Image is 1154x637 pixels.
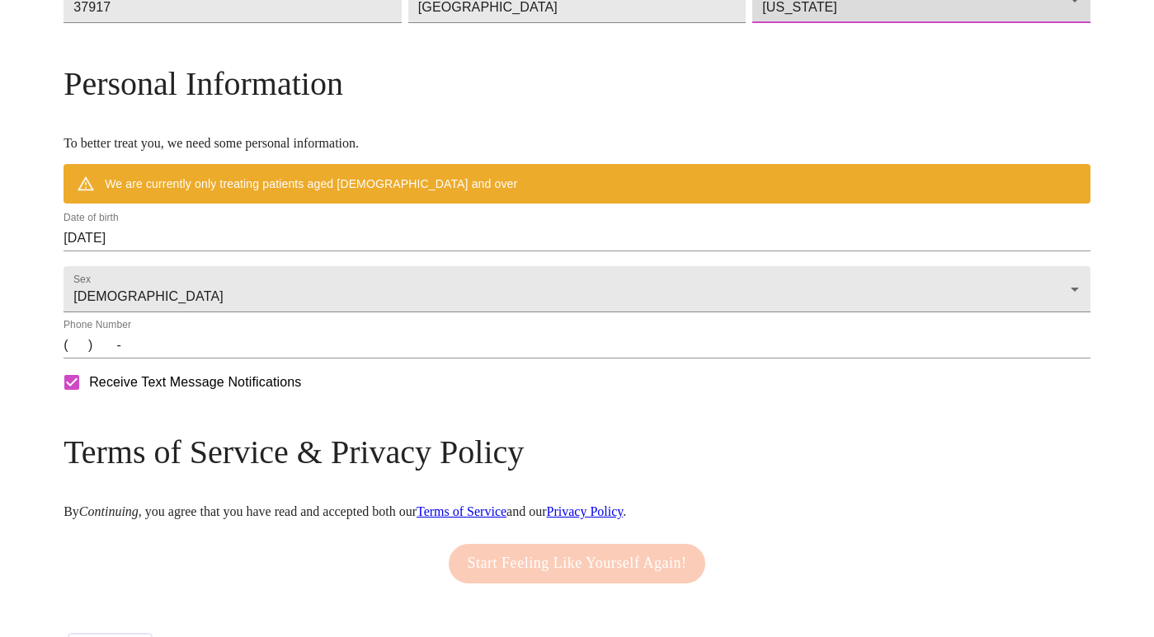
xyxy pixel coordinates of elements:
em: Continuing [79,504,139,518]
span: Receive Text Message Notifications [89,372,301,392]
a: Privacy Policy [547,504,624,518]
h3: Personal Information [64,64,1090,103]
label: Date of birth [64,213,119,223]
div: We are currently only treating patients aged [DEMOGRAPHIC_DATA] and over [105,169,517,199]
label: Phone Number [64,321,131,330]
h3: Terms of Service & Privacy Policy [64,433,1090,471]
p: By , you agree that you have read and accepted both our and our . [64,504,1090,519]
a: Terms of Service [417,504,506,518]
p: To better treat you, we need some personal information. [64,136,1090,151]
div: [DEMOGRAPHIC_DATA] [64,266,1090,312]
